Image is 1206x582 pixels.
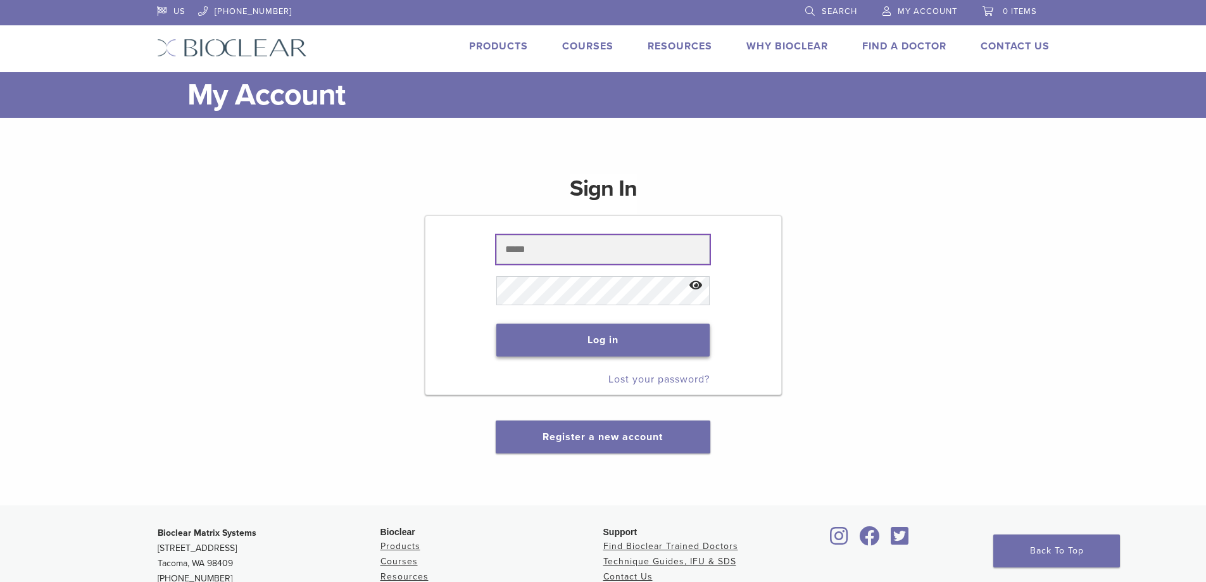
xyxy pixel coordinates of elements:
button: Register a new account [496,421,710,453]
a: Register a new account [543,431,663,443]
button: Show password [682,270,710,302]
a: Products [469,40,528,53]
a: Resources [648,40,712,53]
a: Why Bioclear [746,40,828,53]
a: Find Bioclear Trained Doctors [603,541,738,552]
a: Find A Doctor [862,40,946,53]
a: Courses [380,556,418,567]
button: Log in [496,324,710,357]
a: Contact Us [603,571,653,582]
a: Products [380,541,420,552]
span: Support [603,527,638,537]
a: Lost your password? [608,373,710,386]
img: Bioclear [157,39,307,57]
a: Resources [380,571,429,582]
span: Bioclear [380,527,415,537]
span: My Account [898,6,957,16]
a: Back To Top [993,535,1120,567]
h1: Sign In [570,174,637,214]
strong: Bioclear Matrix Systems [158,528,256,538]
a: Bioclear [855,534,884,547]
a: Bioclear [826,534,853,547]
a: Technique Guides, IFU & SDS [603,556,736,567]
span: Search [822,6,857,16]
h1: My Account [187,72,1050,118]
span: 0 items [1003,6,1037,16]
a: Contact Us [981,40,1050,53]
a: Courses [562,40,613,53]
a: Bioclear [887,534,914,547]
